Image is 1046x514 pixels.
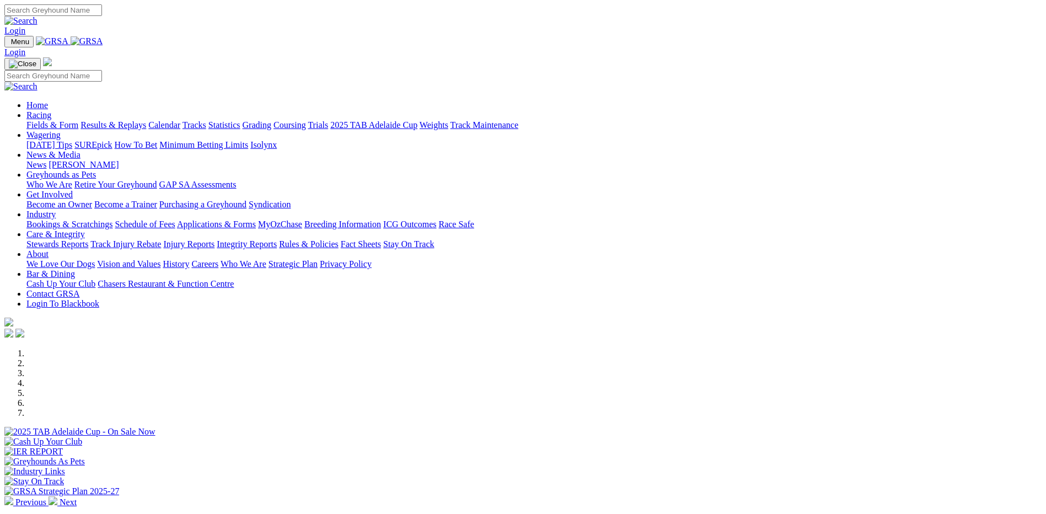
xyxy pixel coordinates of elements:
[341,239,381,249] a: Fact Sheets
[94,200,157,209] a: Become a Trainer
[26,299,99,308] a: Login To Blackbook
[26,249,49,259] a: About
[4,47,25,57] a: Login
[163,259,189,269] a: History
[269,259,318,269] a: Strategic Plan
[304,219,381,229] a: Breeding Information
[26,120,1042,130] div: Racing
[98,279,234,288] a: Chasers Restaurant & Function Centre
[217,239,277,249] a: Integrity Reports
[26,130,61,140] a: Wagering
[26,140,72,149] a: [DATE] Tips
[49,160,119,169] a: [PERSON_NAME]
[438,219,474,229] a: Race Safe
[4,486,119,496] img: GRSA Strategic Plan 2025-27
[330,120,417,130] a: 2025 TAB Adelaide Cup
[26,259,1042,269] div: About
[26,219,112,229] a: Bookings & Scratchings
[320,259,372,269] a: Privacy Policy
[249,200,291,209] a: Syndication
[183,120,206,130] a: Tracks
[26,180,72,189] a: Who We Are
[208,120,240,130] a: Statistics
[26,160,1042,170] div: News & Media
[258,219,302,229] a: MyOzChase
[26,200,1042,210] div: Get Involved
[4,82,37,92] img: Search
[4,16,37,26] img: Search
[163,239,214,249] a: Injury Reports
[71,36,103,46] img: GRSA
[26,120,78,130] a: Fields & Form
[26,229,85,239] a: Care & Integrity
[11,38,29,46] span: Menu
[9,60,36,68] img: Close
[26,160,46,169] a: News
[4,437,82,447] img: Cash Up Your Club
[49,497,77,507] a: Next
[177,219,256,229] a: Applications & Forms
[279,239,339,249] a: Rules & Policies
[90,239,161,249] a: Track Injury Rebate
[81,120,146,130] a: Results & Replays
[26,259,95,269] a: We Love Our Dogs
[4,36,34,47] button: Toggle navigation
[26,170,96,179] a: Greyhounds as Pets
[4,427,155,437] img: 2025 TAB Adelaide Cup - On Sale Now
[4,457,85,467] img: Greyhounds As Pets
[450,120,518,130] a: Track Maintenance
[26,200,92,209] a: Become an Owner
[26,239,88,249] a: Stewards Reports
[243,120,271,130] a: Grading
[250,140,277,149] a: Isolynx
[26,190,73,199] a: Get Involved
[26,180,1042,190] div: Greyhounds as Pets
[26,219,1042,229] div: Industry
[221,259,266,269] a: Who We Are
[26,210,56,219] a: Industry
[4,467,65,476] img: Industry Links
[4,497,49,507] a: Previous
[148,120,180,130] a: Calendar
[159,180,237,189] a: GAP SA Assessments
[273,120,306,130] a: Coursing
[26,269,75,279] a: Bar & Dining
[4,447,63,457] img: IER REPORT
[49,496,57,505] img: chevron-right-pager-white.svg
[4,58,41,70] button: Toggle navigation
[4,26,25,35] a: Login
[15,329,24,338] img: twitter.svg
[74,180,157,189] a: Retire Your Greyhound
[26,110,51,120] a: Racing
[26,279,95,288] a: Cash Up Your Club
[26,100,48,110] a: Home
[191,259,218,269] a: Careers
[159,140,248,149] a: Minimum Betting Limits
[4,4,102,16] input: Search
[26,239,1042,249] div: Care & Integrity
[4,476,64,486] img: Stay On Track
[60,497,77,507] span: Next
[115,140,158,149] a: How To Bet
[26,150,81,159] a: News & Media
[420,120,448,130] a: Weights
[4,70,102,82] input: Search
[36,36,68,46] img: GRSA
[383,219,436,229] a: ICG Outcomes
[26,289,79,298] a: Contact GRSA
[115,219,175,229] a: Schedule of Fees
[4,496,13,505] img: chevron-left-pager-white.svg
[26,279,1042,289] div: Bar & Dining
[43,57,52,66] img: logo-grsa-white.png
[159,200,246,209] a: Purchasing a Greyhound
[4,318,13,326] img: logo-grsa-white.png
[4,329,13,338] img: facebook.svg
[97,259,160,269] a: Vision and Values
[26,140,1042,150] div: Wagering
[308,120,328,130] a: Trials
[383,239,434,249] a: Stay On Track
[15,497,46,507] span: Previous
[74,140,112,149] a: SUREpick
